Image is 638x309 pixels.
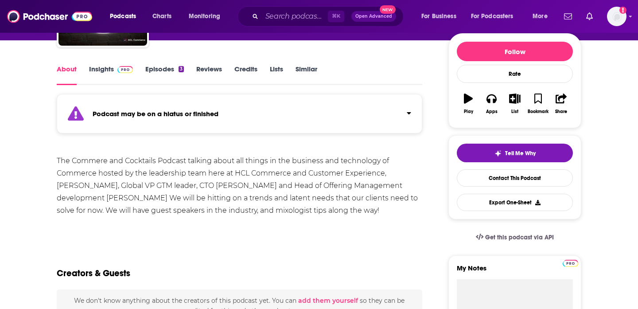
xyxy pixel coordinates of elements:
a: Charts [147,9,177,23]
img: tell me why sparkle [494,150,502,157]
span: Logged in as lynlam [607,7,626,26]
img: User Profile [607,7,626,26]
a: Episodes3 [145,65,184,85]
span: For Podcasters [471,10,514,23]
button: Follow [457,42,573,61]
input: Search podcasts, credits, & more... [262,9,328,23]
span: Get this podcast via API [485,234,554,241]
button: add them yourself [298,297,358,304]
div: Search podcasts, credits, & more... [246,6,412,27]
section: Click to expand status details [57,99,422,133]
svg: Add a profile image [619,7,626,14]
div: Apps [486,109,498,114]
a: Contact This Podcast [457,169,573,187]
span: Monitoring [189,10,220,23]
div: Rate [457,65,573,83]
a: Similar [296,65,317,85]
span: Tell Me Why [505,150,536,157]
button: Export One-Sheet [457,194,573,211]
div: The Commere and Cocktails Podcast talking about all things in the business and technology of Comm... [57,155,422,217]
button: Play [457,88,480,120]
button: open menu [465,9,526,23]
a: Pro website [563,258,578,267]
button: Apps [480,88,503,120]
button: Open AdvancedNew [351,11,396,22]
strong: Podcast may be on a hiatus or finished [93,110,218,118]
a: Show notifications dropdown [560,9,576,24]
img: Podchaser - Follow, Share and Rate Podcasts [7,8,92,25]
span: Open Advanced [355,14,392,19]
button: tell me why sparkleTell Me Why [457,144,573,162]
a: Lists [270,65,283,85]
button: List [503,88,526,120]
a: Get this podcast via API [469,227,561,248]
img: Podchaser Pro [563,260,578,267]
a: About [57,65,77,85]
button: open menu [415,9,467,23]
div: Share [555,109,567,114]
a: InsightsPodchaser Pro [89,65,133,85]
button: open menu [183,9,232,23]
div: Bookmark [528,109,549,114]
div: 3 [179,66,184,72]
span: For Business [421,10,456,23]
div: List [511,109,518,114]
span: Podcasts [110,10,136,23]
span: Charts [152,10,171,23]
button: open menu [104,9,148,23]
img: Podchaser Pro [117,66,133,73]
h2: Creators & Guests [57,268,130,279]
button: Share [550,88,573,120]
span: More [533,10,548,23]
span: New [380,5,396,14]
button: open menu [526,9,559,23]
label: My Notes [457,264,573,279]
a: Credits [234,65,257,85]
a: Reviews [196,65,222,85]
button: Bookmark [526,88,549,120]
span: ⌘ K [328,11,344,22]
div: Play [464,109,473,114]
button: Show profile menu [607,7,626,26]
a: Show notifications dropdown [583,9,596,24]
